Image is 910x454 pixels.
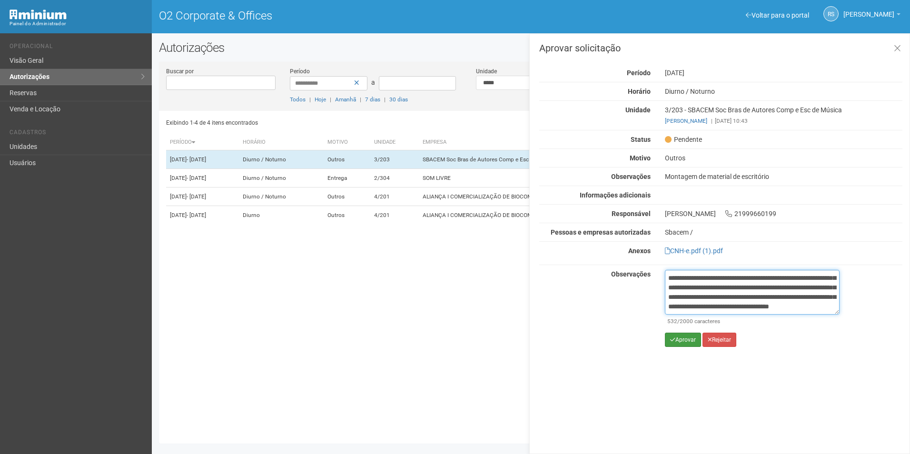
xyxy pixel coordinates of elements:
[625,106,651,114] strong: Unidade
[315,96,326,103] a: Hoje
[309,96,311,103] span: |
[324,135,370,150] th: Motivo
[166,169,239,188] td: [DATE]
[665,247,723,255] a: CNH-e.pdf (1).pdf
[665,117,902,125] div: [DATE] 10:43
[166,67,194,76] label: Buscar por
[476,67,497,76] label: Unidade
[665,228,902,237] div: Sbacem /
[187,193,206,200] span: - [DATE]
[658,87,910,96] div: Diurno / Noturno
[10,43,145,53] li: Operacional
[843,12,900,20] a: [PERSON_NAME]
[370,188,419,206] td: 4/201
[711,118,712,124] span: |
[330,96,331,103] span: |
[539,43,902,53] h3: Aprovar solicitação
[611,270,651,278] strong: Observações
[612,210,651,217] strong: Responsável
[166,206,239,225] td: [DATE]
[628,247,651,255] strong: Anexos
[658,209,910,218] div: [PERSON_NAME] 21999660199
[335,96,356,103] a: Amanhã
[419,135,687,150] th: Empresa
[166,150,239,169] td: [DATE]
[419,188,687,206] td: ALIANÇA I COMERCIALIZAÇÃO DE BIOCOMBUSTÍVEIS E ENE
[627,69,651,77] strong: Período
[239,188,324,206] td: Diurno / Noturno
[630,154,651,162] strong: Motivo
[166,116,528,130] div: Exibindo 1-4 de 4 itens encontrados
[10,10,67,20] img: Minium
[665,333,701,347] button: Aprovar
[370,206,419,225] td: 4/201
[667,317,837,326] div: /2000 caracteres
[658,69,910,77] div: [DATE]
[290,96,306,103] a: Todos
[628,88,651,95] strong: Horário
[631,136,651,143] strong: Status
[187,175,206,181] span: - [DATE]
[746,11,809,19] a: Voltar para o portal
[370,169,419,188] td: 2/304
[658,154,910,162] div: Outros
[187,156,206,163] span: - [DATE]
[419,206,687,225] td: ALIANÇA I COMERCIALIZAÇÃO DE BIOCOMBUSTÍVEIS E ENE
[239,135,324,150] th: Horário
[888,39,907,59] a: Fechar
[384,96,386,103] span: |
[389,96,408,103] a: 30 dias
[580,191,651,199] strong: Informações adicionais
[658,172,910,181] div: Montagem de material de escritório
[365,96,380,103] a: 7 dias
[551,228,651,236] strong: Pessoas e empresas autorizadas
[290,67,310,76] label: Período
[239,150,324,169] td: Diurno / Noturno
[419,150,687,169] td: SBACEM Soc Bras de Autores Comp e Esc de Música
[611,173,651,180] strong: Observações
[370,150,419,169] td: 3/203
[823,6,839,21] a: RS
[843,1,894,18] span: Rayssa Soares Ribeiro
[10,129,145,139] li: Cadastros
[667,318,677,325] span: 532
[239,169,324,188] td: Diurno / Noturno
[239,206,324,225] td: Diurno
[187,212,206,218] span: - [DATE]
[166,188,239,206] td: [DATE]
[159,10,524,22] h1: O2 Corporate & Offices
[665,135,702,144] span: Pendente
[159,40,903,55] h2: Autorizações
[371,79,375,86] span: a
[665,118,707,124] a: [PERSON_NAME]
[324,206,370,225] td: Outros
[419,169,687,188] td: SOM LIVRE
[166,135,239,150] th: Período
[702,333,736,347] button: Rejeitar
[370,135,419,150] th: Unidade
[324,169,370,188] td: Entrega
[360,96,361,103] span: |
[658,106,910,125] div: 3/203 - SBACEM Soc Bras de Autores Comp e Esc de Música
[324,188,370,206] td: Outros
[324,150,370,169] td: Outros
[10,20,145,28] div: Painel do Administrador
